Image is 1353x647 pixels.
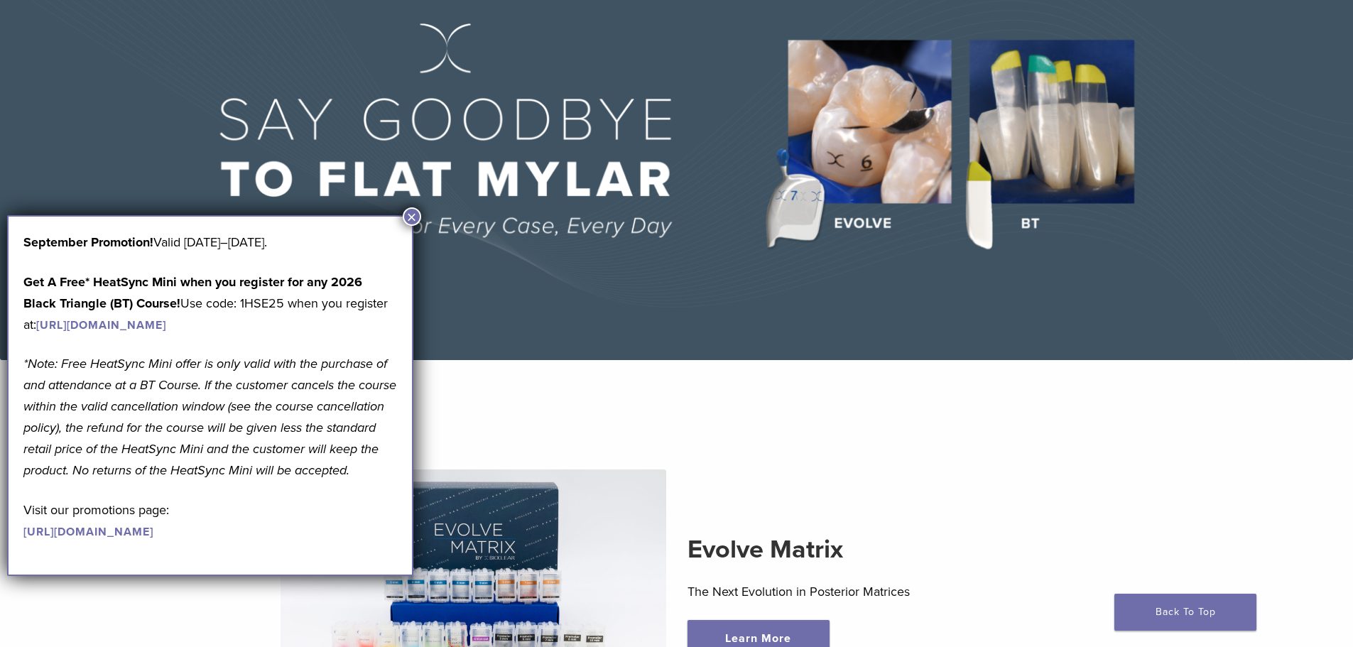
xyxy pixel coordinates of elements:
[1114,594,1256,631] a: Back To Top
[688,581,1073,602] p: The Next Evolution in Posterior Matrices
[403,207,421,226] button: Close
[23,271,397,335] p: Use code: 1HSE25 when you register at:
[23,499,397,542] p: Visit our promotions page:
[23,232,397,253] p: Valid [DATE]–[DATE].
[23,356,396,478] em: *Note: Free HeatSync Mini offer is only valid with the purchase of and attendance at a BT Course....
[36,318,166,332] a: [URL][DOMAIN_NAME]
[23,525,153,539] a: [URL][DOMAIN_NAME]
[688,533,1073,567] h2: Evolve Matrix
[23,234,153,250] b: September Promotion!
[23,274,362,311] strong: Get A Free* HeatSync Mini when you register for any 2026 Black Triangle (BT) Course!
